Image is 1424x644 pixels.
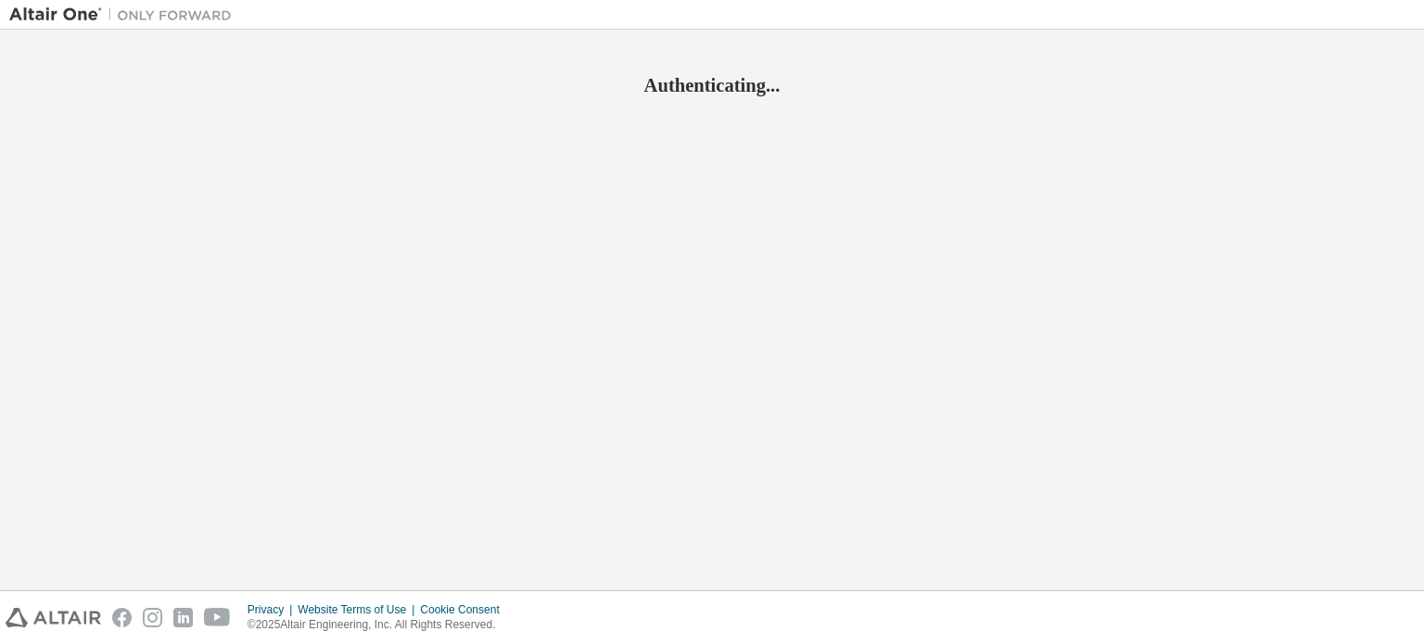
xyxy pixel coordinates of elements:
[173,608,193,627] img: linkedin.svg
[9,6,241,24] img: Altair One
[248,602,298,617] div: Privacy
[112,608,132,627] img: facebook.svg
[204,608,231,627] img: youtube.svg
[248,617,511,633] p: © 2025 Altair Engineering, Inc. All Rights Reserved.
[298,602,420,617] div: Website Terms of Use
[9,73,1415,97] h2: Authenticating...
[6,608,101,627] img: altair_logo.svg
[420,602,510,617] div: Cookie Consent
[143,608,162,627] img: instagram.svg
